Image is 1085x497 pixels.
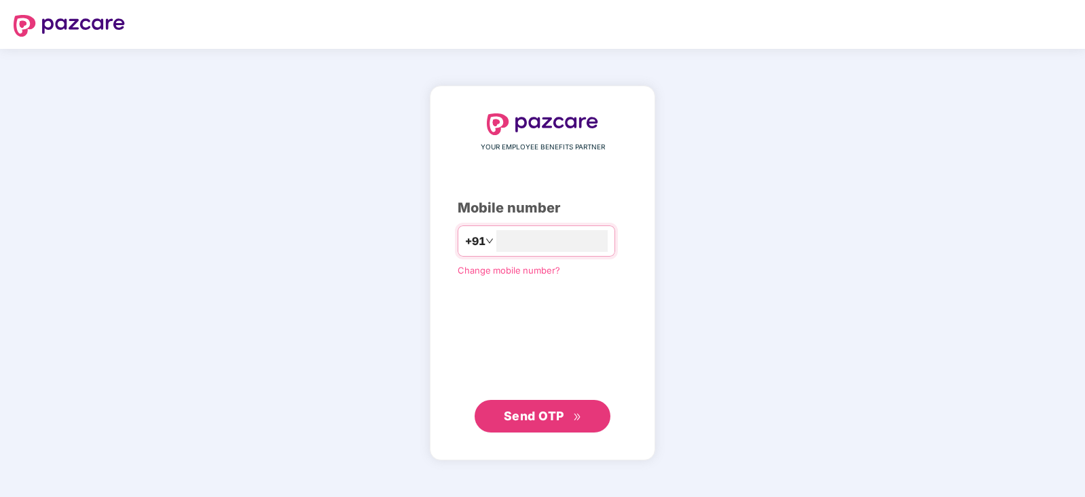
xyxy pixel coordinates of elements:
[475,400,610,432] button: Send OTPdouble-right
[465,233,485,250] span: +91
[485,237,494,245] span: down
[487,113,598,135] img: logo
[14,15,125,37] img: logo
[573,413,582,422] span: double-right
[504,409,564,423] span: Send OTP
[458,198,627,219] div: Mobile number
[458,265,560,276] a: Change mobile number?
[481,142,605,153] span: YOUR EMPLOYEE BENEFITS PARTNER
